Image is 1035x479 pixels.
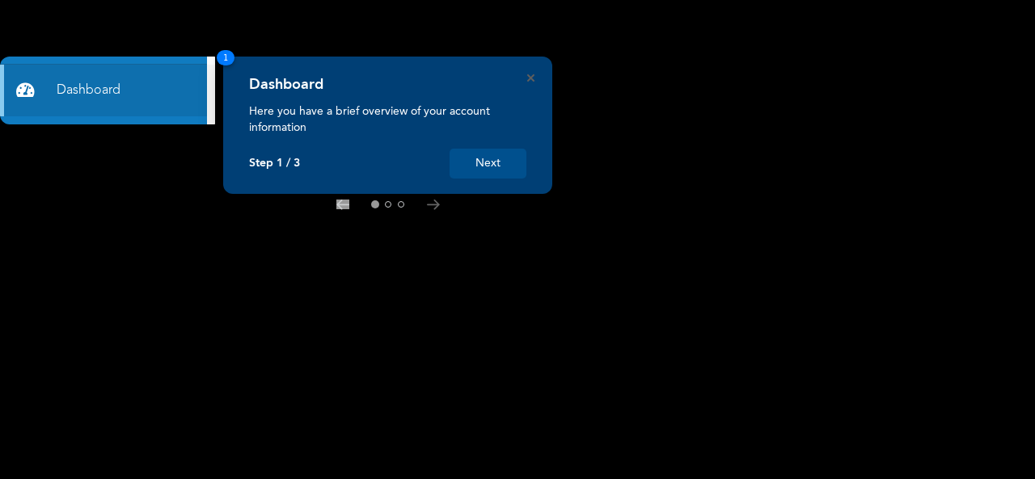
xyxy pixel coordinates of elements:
[249,103,526,136] p: Here you have a brief overview of your account information
[450,149,526,179] button: Next
[217,50,234,65] span: 1
[249,157,300,170] p: Step 1 / 3
[249,76,323,94] h4: Dashboard
[527,74,534,82] button: Close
